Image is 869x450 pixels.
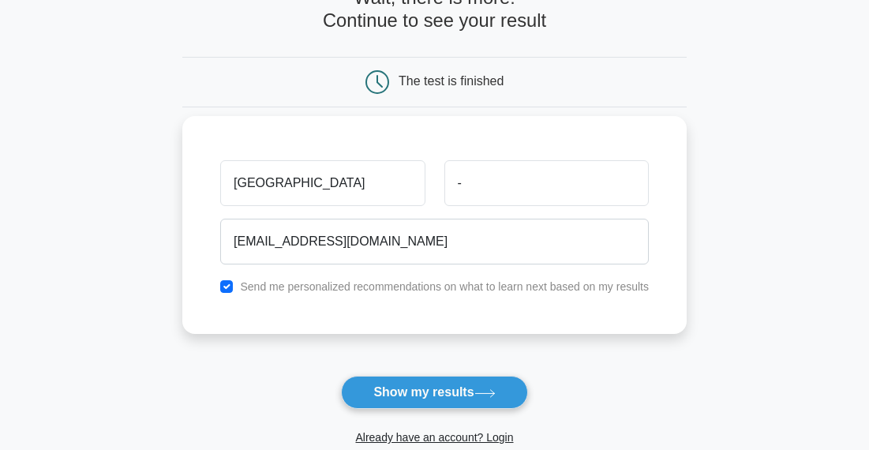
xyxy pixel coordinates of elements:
a: Already have an account? Login [355,431,513,444]
button: Show my results [341,376,527,409]
input: Email [220,219,649,264]
div: The test is finished [399,75,504,88]
label: Send me personalized recommendations on what to learn next based on my results [240,280,649,293]
input: First name [220,160,425,206]
input: Last name [444,160,649,206]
